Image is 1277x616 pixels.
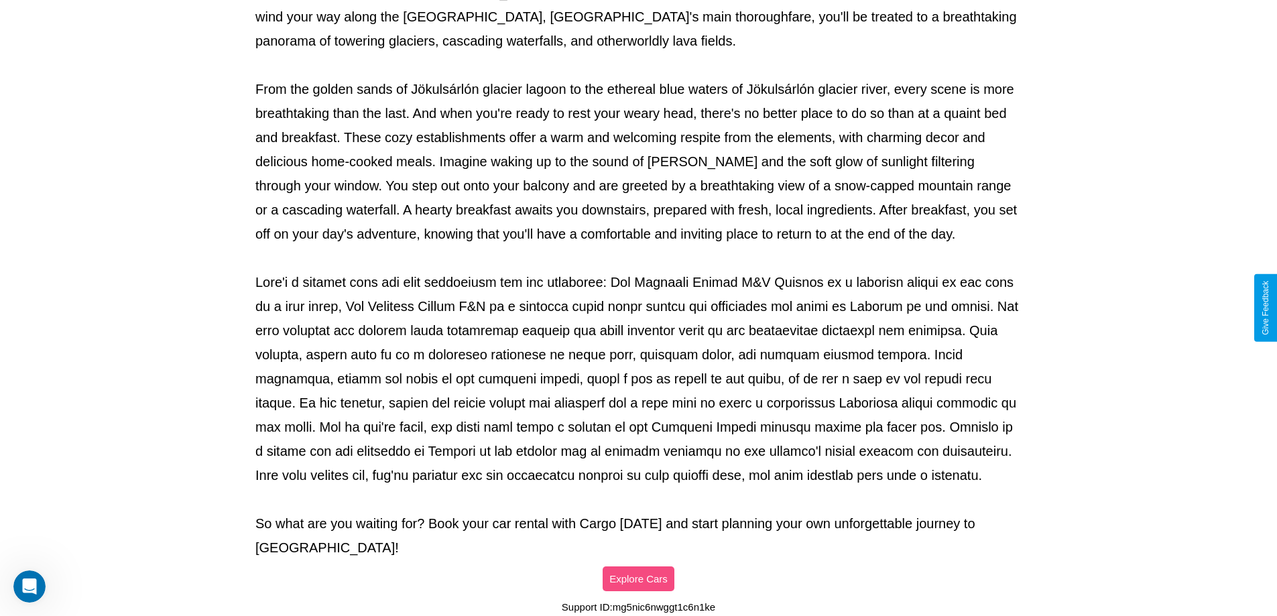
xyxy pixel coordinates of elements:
[13,570,46,603] iframe: Intercom live chat
[562,598,715,616] p: Support ID: mg5nic6nwggt1c6n1ke
[603,566,674,591] button: Explore Cars
[1261,281,1270,335] div: Give Feedback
